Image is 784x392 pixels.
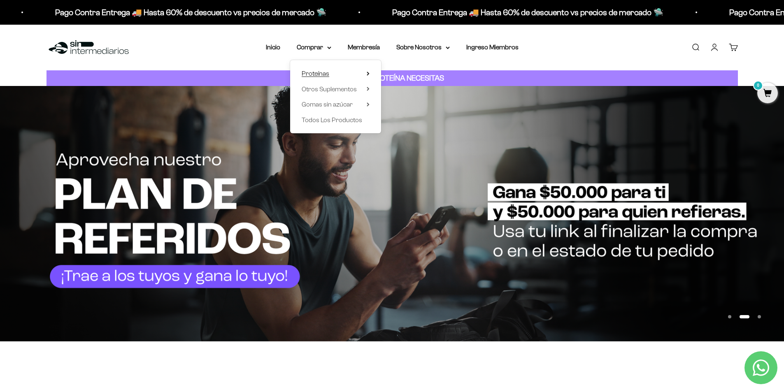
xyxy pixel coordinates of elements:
span: Todos Los Productos [302,116,362,123]
strong: CUANTA PROTEÍNA NECESITAS [340,74,444,82]
a: Todos Los Productos [302,115,370,125]
p: Pago Contra Entrega 🚚 Hasta 60% de descuento vs precios de mercado 🛸 [391,6,662,19]
summary: Proteínas [302,68,370,79]
p: Pago Contra Entrega 🚚 Hasta 60% de descuento vs precios de mercado 🛸 [54,6,325,19]
span: Proteínas [302,70,329,77]
a: Inicio [266,44,280,51]
a: Membresía [348,44,380,51]
summary: Sobre Nosotros [396,42,450,53]
a: Ingreso Miembros [466,44,519,51]
summary: Comprar [297,42,331,53]
summary: Otros Suplementos [302,84,370,95]
a: 0 [757,89,778,98]
mark: 0 [753,81,763,90]
span: Gomas sin azúcar [302,101,353,108]
summary: Gomas sin azúcar [302,99,370,110]
span: Otros Suplementos [302,86,357,93]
